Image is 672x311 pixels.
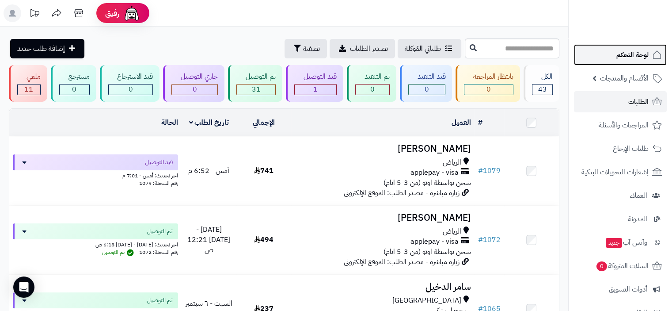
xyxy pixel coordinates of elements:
span: 0 [129,84,133,95]
span: شحن بواسطة اوتو (من 3-5 ايام) [383,246,471,257]
span: رقم الشحنة: 1072 [139,248,178,256]
a: طلباتي المُوكلة [398,39,461,58]
span: تم التوصيل [147,296,173,305]
div: اخر تحديث: أمس - 7:01 م [13,170,178,180]
span: applepay - visa [410,237,459,247]
span: 0 [370,84,375,95]
div: جاري التوصيل [171,72,218,82]
a: قيد التنفيذ 0 [398,65,454,102]
a: تصدير الطلبات [330,39,395,58]
span: الطلبات [628,96,649,108]
span: # [478,165,483,176]
a: الكل43 [522,65,561,102]
span: تصفية [303,43,320,54]
div: قيد التنفيذ [408,72,446,82]
a: العملاء [574,185,667,206]
span: تصدير الطلبات [350,43,388,54]
a: المراجعات والأسئلة [574,115,667,136]
div: 0 [464,84,513,95]
span: إشعارات التحويلات البنكية [581,166,649,178]
a: طلبات الإرجاع [574,138,667,159]
span: applepay - visa [410,168,459,178]
span: السلات المتروكة [596,260,649,272]
div: تم التوصيل [236,72,276,82]
img: ai-face.png [123,4,140,22]
a: بانتظار المراجعة 0 [454,65,522,102]
div: قيد الاسترجاع [108,72,153,82]
div: ملغي [17,72,41,82]
div: 0 [60,84,89,95]
span: أدوات التسويق [609,283,647,296]
span: المدونة [628,213,647,225]
span: تم التوصيل [147,227,173,236]
a: تحديثات المنصة [23,4,46,24]
span: 11 [24,84,33,95]
a: أدوات التسويق [574,279,667,300]
div: 0 [356,84,389,95]
a: تم التنفيذ 0 [345,65,398,102]
span: 31 [252,84,261,95]
div: 1 [295,84,336,95]
a: #1079 [478,165,501,176]
a: الإجمالي [253,117,275,128]
a: ملغي 11 [7,65,49,102]
span: [DATE] - [DATE] 12:21 ص [187,224,230,255]
a: السلات المتروكة0 [574,255,667,276]
span: زيارة مباشرة - مصدر الطلب: الموقع الإلكتروني [344,257,459,267]
div: تم التنفيذ [355,72,390,82]
a: الحالة [161,117,178,128]
span: أمس - 6:52 م [188,165,229,176]
div: 0 [409,84,445,95]
a: تم التوصيل 31 [226,65,284,102]
a: العميل [452,117,471,128]
div: Open Intercom Messenger [13,276,34,298]
a: #1072 [478,234,501,245]
span: 43 [538,84,547,95]
span: زيارة مباشرة - مصدر الطلب: الموقع الإلكتروني [344,188,459,198]
a: تاريخ الطلب [189,117,229,128]
h3: [PERSON_NAME] [295,144,471,154]
span: 0 [72,84,76,95]
span: طلباتي المُوكلة [405,43,441,54]
div: 31 [237,84,275,95]
a: وآتس آبجديد [574,232,667,253]
a: لوحة التحكم [574,44,667,65]
h3: [PERSON_NAME] [295,213,471,223]
a: قيد الاسترجاع 0 [98,65,162,102]
div: قيد التوصيل [294,72,337,82]
a: قيد التوصيل 1 [284,65,345,102]
span: العملاء [630,189,647,202]
a: الطلبات [574,91,667,112]
span: جديد [606,238,622,248]
a: إضافة طلب جديد [10,39,84,58]
span: 0 [193,84,197,95]
span: 0 [425,84,429,95]
span: 494 [254,234,273,245]
span: طلبات الإرجاع [613,142,649,155]
span: إضافة طلب جديد [17,43,65,54]
span: قيد التوصيل [145,158,173,167]
h3: سامر الدخيل [295,282,471,292]
a: إشعارات التحويلات البنكية [574,161,667,183]
span: 0 [596,261,607,271]
div: اخر تحديث: [DATE] - [DATE] 6:18 ص [13,239,178,249]
span: الأقسام والمنتجات [600,72,649,84]
span: # [478,234,483,245]
div: 0 [172,84,217,95]
div: 0 [109,84,153,95]
div: مسترجع [59,72,90,82]
span: رقم الشحنة: 1079 [139,179,178,187]
span: تم التوصيل [102,248,136,256]
a: # [478,117,482,128]
span: [GEOGRAPHIC_DATA] [392,296,461,306]
span: لوحة التحكم [616,49,649,61]
span: شحن بواسطة اوتو (من 3-5 ايام) [383,177,471,188]
div: بانتظار المراجعة [464,72,513,82]
span: 741 [254,165,273,176]
span: الرياض [443,227,461,237]
span: 0 [486,84,491,95]
div: 11 [18,84,40,95]
a: مسترجع 0 [49,65,98,102]
span: 1 [313,84,318,95]
span: رفيق [105,8,119,19]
